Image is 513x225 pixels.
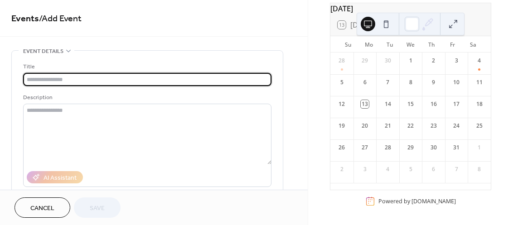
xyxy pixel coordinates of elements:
[23,47,63,56] span: Event details
[452,78,460,86] div: 10
[39,10,82,28] span: / Add Event
[361,144,369,152] div: 27
[30,204,54,213] span: Cancel
[23,62,270,72] div: Title
[452,122,460,130] div: 24
[384,165,392,173] div: 4
[452,57,460,65] div: 3
[452,165,460,173] div: 7
[384,78,392,86] div: 7
[338,100,346,108] div: 12
[400,36,421,53] div: We
[361,100,369,108] div: 13
[475,144,484,152] div: 1
[338,165,346,173] div: 2
[475,78,484,86] div: 11
[430,165,438,173] div: 6
[407,144,415,152] div: 29
[430,144,438,152] div: 30
[463,36,484,53] div: Sa
[338,122,346,130] div: 19
[379,36,400,53] div: Tu
[384,144,392,152] div: 28
[361,57,369,65] div: 29
[384,122,392,130] div: 21
[361,78,369,86] div: 6
[430,100,438,108] div: 16
[407,122,415,130] div: 22
[407,78,415,86] div: 8
[338,36,358,53] div: Su
[475,165,484,173] div: 8
[430,57,438,65] div: 2
[411,197,456,205] a: [DOMAIN_NAME]
[452,144,460,152] div: 31
[15,197,70,218] button: Cancel
[442,36,463,53] div: Fr
[407,165,415,173] div: 5
[11,10,39,28] a: Events
[384,100,392,108] div: 14
[23,93,270,102] div: Description
[358,36,379,53] div: Mo
[407,100,415,108] div: 15
[338,78,346,86] div: 5
[361,122,369,130] div: 20
[452,100,460,108] div: 17
[330,3,491,14] div: [DATE]
[384,57,392,65] div: 30
[407,57,415,65] div: 1
[378,197,456,205] div: Powered by
[475,100,484,108] div: 18
[338,57,346,65] div: 28
[475,57,484,65] div: 4
[430,78,438,86] div: 9
[430,122,438,130] div: 23
[338,144,346,152] div: 26
[361,165,369,173] div: 3
[475,122,484,130] div: 25
[421,36,442,53] div: Th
